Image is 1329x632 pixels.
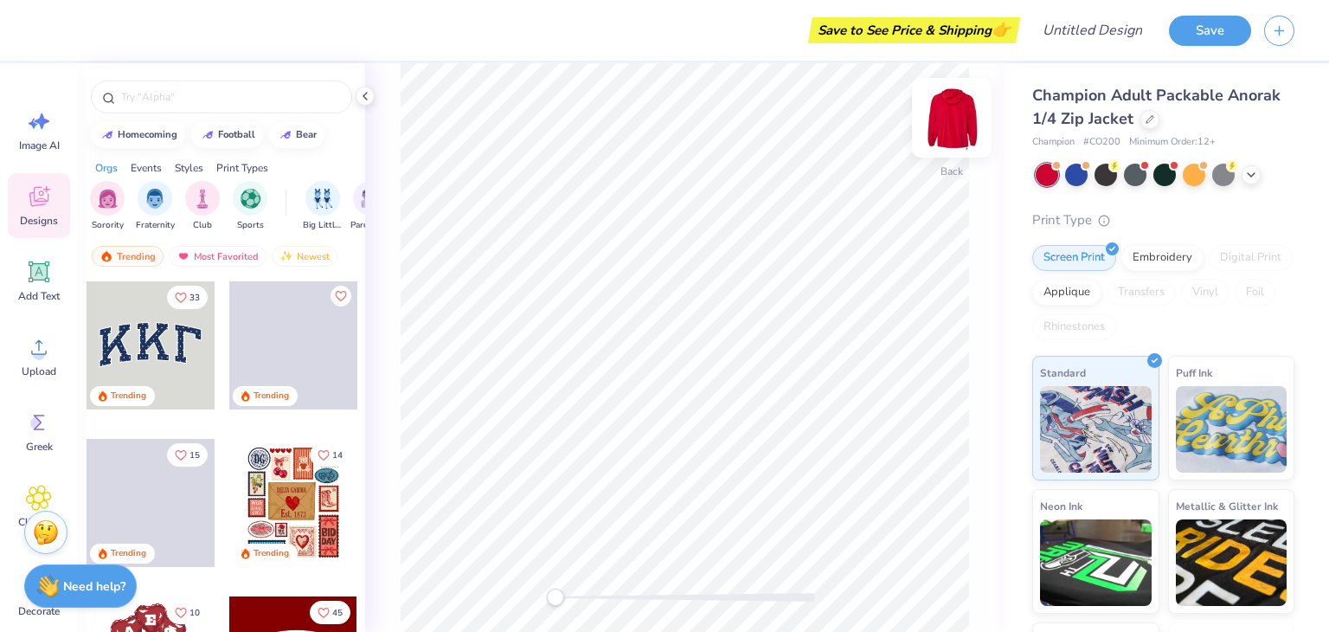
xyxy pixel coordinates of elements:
div: Trending [111,547,146,560]
button: Like [167,443,208,467]
img: trend_line.gif [279,130,292,140]
span: Club [193,219,212,232]
img: trend_line.gif [100,130,114,140]
img: Puff Ink [1176,386,1287,473]
img: Big Little Reveal Image [313,189,332,209]
button: Like [310,443,350,467]
button: filter button [303,181,343,232]
div: Trending [92,246,164,267]
span: Add Text [18,289,60,303]
div: Print Type [1032,210,1294,230]
span: # CO200 [1083,135,1120,150]
div: Print Types [216,160,268,176]
div: homecoming [118,130,177,139]
img: Sports Image [241,189,260,209]
span: Standard [1040,364,1086,382]
div: filter for Parent's Weekend [350,181,390,232]
div: Most Favorited [169,246,266,267]
div: Rhinestones [1032,314,1116,340]
span: Big Little Reveal [303,219,343,232]
div: bear [296,130,317,139]
strong: Need help? [63,578,125,595]
span: 10 [189,609,200,617]
div: filter for Sorority [90,181,125,232]
div: Orgs [95,160,118,176]
button: Like [310,601,350,624]
button: Save [1169,16,1251,46]
div: Save to See Price & Shipping [812,17,1016,43]
span: Fraternity [136,219,175,232]
button: Like [331,286,351,306]
input: Untitled Design [1029,13,1156,48]
span: Champion [1032,135,1075,150]
div: Newest [272,246,337,267]
span: 45 [332,609,343,617]
img: most_fav.gif [177,250,190,262]
img: Neon Ink [1040,519,1152,606]
div: Accessibility label [547,589,564,606]
img: Back [917,83,986,152]
span: Minimum Order: 12 + [1129,135,1216,150]
div: Vinyl [1181,280,1229,306]
input: Try "Alpha" [119,88,341,106]
div: Transfers [1107,280,1176,306]
div: Screen Print [1032,245,1116,271]
div: Back [941,164,963,179]
div: Events [131,160,162,176]
span: Image AI [19,139,60,152]
img: Club Image [193,189,212,209]
img: trend_line.gif [201,130,215,140]
div: Trending [111,390,146,403]
span: Neon Ink [1040,497,1082,515]
span: Upload [22,364,56,378]
span: Metallic & Glitter Ink [1176,497,1278,515]
div: Digital Print [1209,245,1293,271]
span: Decorate [18,604,60,618]
button: filter button [233,181,267,232]
span: 33 [189,293,200,302]
span: Parent's Weekend [350,219,390,232]
div: filter for Club [185,181,220,232]
span: 14 [332,451,343,460]
div: Applique [1032,280,1101,306]
img: Sorority Image [98,189,118,209]
button: Like [167,601,208,624]
button: bear [269,122,324,148]
button: filter button [185,181,220,232]
div: filter for Big Little Reveal [303,181,343,232]
img: Parent's Weekend Image [361,189,381,209]
div: Embroidery [1121,245,1204,271]
img: newest.gif [279,250,293,262]
img: Metallic & Glitter Ink [1176,519,1287,606]
div: Styles [175,160,203,176]
div: Trending [254,390,289,403]
img: trending.gif [100,250,113,262]
span: Greek [26,440,53,454]
span: Puff Ink [1176,364,1212,382]
button: homecoming [91,122,185,148]
span: 👉 [992,19,1011,40]
span: Sorority [92,219,124,232]
img: Fraternity Image [145,189,164,209]
span: Clipart & logos [10,515,67,543]
button: filter button [136,181,175,232]
button: Like [167,286,208,309]
button: football [191,122,263,148]
span: Designs [20,214,58,228]
button: filter button [350,181,390,232]
div: Trending [254,547,289,560]
div: filter for Sports [233,181,267,232]
img: Standard [1040,386,1152,473]
div: Foil [1235,280,1275,306]
span: Sports [237,219,264,232]
div: filter for Fraternity [136,181,175,232]
span: Champion Adult Packable Anorak 1/4 Zip Jacket [1032,85,1281,129]
button: filter button [90,181,125,232]
div: football [218,130,255,139]
span: 15 [189,451,200,460]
